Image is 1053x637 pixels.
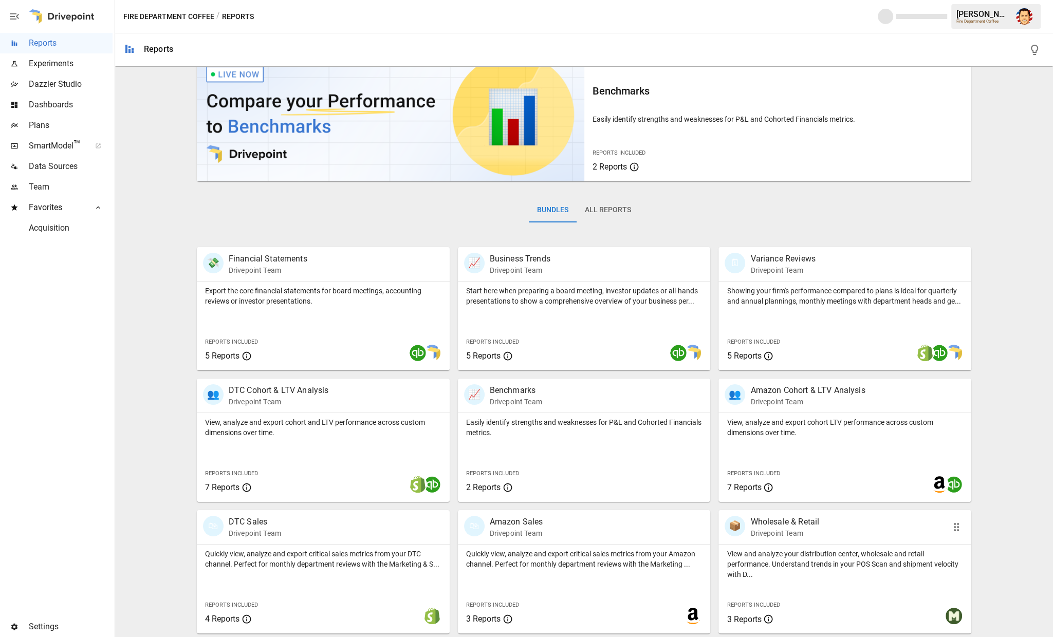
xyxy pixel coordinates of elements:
button: Austin Gardner-Smith [1010,2,1039,31]
div: / [216,10,220,23]
p: Drivepoint Team [750,265,815,275]
p: Showing your firm's performance compared to plans is ideal for quarterly and annual plannings, mo... [727,286,963,306]
img: quickbooks [931,345,948,361]
span: 4 Reports [205,614,239,624]
p: View, analyze and export cohort LTV performance across custom dimensions over time. [727,417,963,438]
span: 3 Reports [727,614,761,624]
span: 5 Reports [205,351,239,361]
span: Reports Included [593,149,645,156]
div: Reports [144,44,173,54]
div: 📦 [725,516,745,536]
button: All Reports [577,198,639,222]
img: quickbooks [410,345,426,361]
div: 👥 [725,384,745,405]
img: video thumbnail [197,48,584,181]
span: Settings [29,621,113,633]
p: Amazon Sales [490,516,543,528]
p: Drivepoint Team [490,397,542,407]
img: amazon [685,608,701,624]
p: Quickly view, analyze and export critical sales metrics from your Amazon channel. Perfect for mon... [466,549,703,569]
p: Start here when preparing a board meeting, investor updates or all-hands presentations to show a ... [466,286,703,306]
img: quickbooks [670,345,687,361]
span: Dashboards [29,99,113,111]
p: Easily identify strengths and weaknesses for P&L and Cohorted Financials metrics. [466,417,703,438]
img: smart model [685,345,701,361]
span: 5 Reports [727,351,761,361]
img: shopify [917,345,933,361]
span: Reports Included [466,470,519,477]
p: Wholesale & Retail [750,516,819,528]
div: 🛍 [464,516,485,536]
span: Plans [29,119,113,132]
p: Drivepoint Team [490,528,543,538]
span: Reports Included [205,470,258,477]
p: View, analyze and export cohort and LTV performance across custom dimensions over time. [205,417,441,438]
span: Data Sources [29,160,113,173]
div: Fire Department Coffee [956,19,1010,24]
p: Drivepoint Team [750,397,865,407]
span: Reports Included [466,602,519,608]
p: Financial Statements [229,253,307,265]
span: Reports [29,37,113,49]
span: Team [29,181,113,193]
p: View and analyze your distribution center, wholesale and retail performance. Understand trends in... [727,549,963,579]
span: 2 Reports [466,482,501,492]
p: Drivepoint Team [490,265,550,275]
img: shopify [424,608,440,624]
p: Variance Reviews [750,253,815,265]
p: Drivepoint Team [750,528,819,538]
p: DTC Cohort & LTV Analysis [229,384,329,397]
div: 💸 [203,253,224,273]
span: Reports Included [727,470,780,477]
div: [PERSON_NAME] [956,9,1010,19]
p: Drivepoint Team [229,265,307,275]
span: 7 Reports [727,482,761,492]
span: 3 Reports [466,614,501,624]
img: Austin Gardner-Smith [1016,8,1032,25]
span: Reports Included [727,602,780,608]
img: quickbooks [424,476,440,493]
button: Bundles [529,198,577,222]
div: 👥 [203,384,224,405]
button: Fire Department Coffee [123,10,214,23]
span: ™ [73,138,81,151]
span: Favorites [29,201,84,214]
img: muffindata [946,608,962,624]
p: Easily identify strengths and weaknesses for P&L and Cohorted Financials metrics. [593,114,964,124]
p: Drivepoint Team [229,397,329,407]
p: Business Trends [490,253,550,265]
img: smart model [424,345,440,361]
p: Drivepoint Team [229,528,281,538]
p: Export the core financial statements for board meetings, accounting reviews or investor presentat... [205,286,441,306]
p: Amazon Cohort & LTV Analysis [750,384,865,397]
span: Reports Included [727,339,780,345]
span: Dazzler Studio [29,78,113,90]
div: 🛍 [203,516,224,536]
span: 5 Reports [466,351,501,361]
img: amazon [931,476,948,493]
p: Benchmarks [490,384,542,397]
span: Reports Included [466,339,519,345]
img: smart model [946,345,962,361]
p: Quickly view, analyze and export critical sales metrics from your DTC channel. Perfect for monthl... [205,549,441,569]
span: Experiments [29,58,113,70]
span: Acquisition [29,222,113,234]
span: Reports Included [205,339,258,345]
img: shopify [410,476,426,493]
img: quickbooks [946,476,962,493]
span: SmartModel [29,140,84,152]
span: Reports Included [205,602,258,608]
span: 7 Reports [205,482,239,492]
div: 🗓 [725,253,745,273]
div: 📈 [464,253,485,273]
p: DTC Sales [229,516,281,528]
h6: Benchmarks [593,83,964,99]
div: 📈 [464,384,485,405]
span: 2 Reports [593,162,627,172]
